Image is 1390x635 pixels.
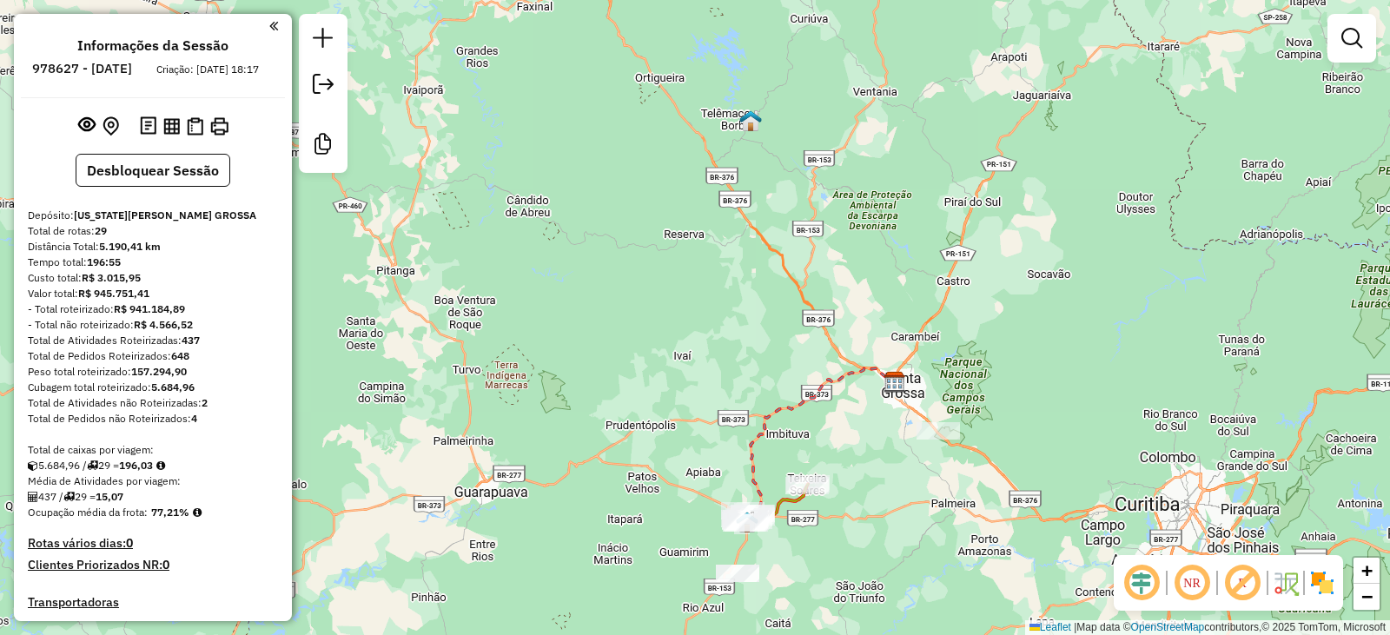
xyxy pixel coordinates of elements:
strong: R$ 3.015,95 [82,271,141,284]
div: Peso total roteirizado: [28,364,278,380]
div: Atividade não roteirizada - D.C. GONCALVES FERRE [917,422,960,440]
a: Criar modelo [306,127,341,166]
div: Criação: [DATE] 18:17 [149,62,266,77]
img: VIRGINIA PONTA GROSSA [884,371,906,394]
strong: 157.294,90 [131,365,187,378]
strong: 196,03 [119,459,153,472]
div: Distância Total: [28,239,278,255]
i: Total de Atividades [28,492,38,502]
strong: 15,07 [96,490,123,503]
strong: R$ 945.751,41 [78,287,149,300]
strong: 29 [95,224,107,237]
div: Total de Pedidos Roteirizados: [28,348,278,364]
div: Total de Pedidos não Roteirizados: [28,411,278,427]
a: Zoom out [1354,584,1380,610]
div: Total de caixas por viagem: [28,442,278,458]
strong: 648 [171,349,189,362]
button: Centralizar mapa no depósito ou ponto de apoio [99,113,122,140]
a: Clique aqui para minimizar o painel [269,16,278,36]
strong: 5.684,96 [151,380,195,394]
span: Exibir rótulo [1221,562,1263,604]
em: Média calculada utilizando a maior ocupação (%Peso ou %Cubagem) de cada rota da sessão. Rotas cro... [193,507,202,518]
div: - Total roteirizado: [28,301,278,317]
h6: 978627 - [DATE] [32,61,132,76]
strong: R$ 941.184,89 [114,302,185,315]
div: 5.684,96 / 29 = [28,458,278,473]
div: Média de Atividades por viagem: [28,473,278,489]
h4: Rotas vários dias: [28,536,278,551]
span: − [1361,585,1373,607]
img: Fluxo de ruas [1272,569,1300,597]
div: Cubagem total roteirizado: [28,380,278,395]
div: Map data © contributors,© 2025 TomTom, Microsoft [1025,620,1390,635]
a: Zoom in [1354,558,1380,584]
div: Total de rotas: [28,223,278,239]
a: OpenStreetMap [1131,621,1205,633]
strong: 77,21% [151,506,189,519]
a: Exportar sessão [306,67,341,106]
button: Exibir sessão original [75,112,99,140]
img: PA Irati [736,511,758,533]
div: Tempo total: [28,255,278,270]
button: Visualizar relatório de Roteirização [160,114,183,137]
strong: R$ 4.566,52 [134,318,193,331]
div: Valor total: [28,286,278,301]
button: Desbloquear Sessão [76,154,230,187]
i: Cubagem total roteirizado [28,460,38,471]
strong: 196:55 [87,255,121,268]
span: Ocultar NR [1171,562,1213,604]
strong: 0 [162,557,169,572]
button: Logs desbloquear sessão [136,113,160,140]
strong: 0 [126,535,133,551]
strong: [US_STATE][PERSON_NAME] GROSSA [74,208,256,222]
h4: Transportadoras [28,595,278,610]
button: Imprimir Rotas [207,114,232,139]
i: Total de rotas [63,492,75,502]
strong: 4 [191,412,197,425]
strong: 5.190,41 km [99,240,161,253]
div: Custo total: [28,270,278,286]
div: Total de Atividades não Roteirizadas: [28,395,278,411]
i: Meta Caixas/viagem: 1,00 Diferença: 195,03 [156,460,165,471]
strong: 437 [182,334,200,347]
span: | [1074,621,1076,633]
h4: Clientes Priorizados NR: [28,558,278,572]
span: Ocultar deslocamento [1121,562,1162,604]
img: PA Telêmaco Borba [739,109,762,132]
a: Exibir filtros [1334,21,1369,56]
div: Depósito: [28,208,278,223]
div: 437 / 29 = [28,489,278,505]
button: Visualizar Romaneio [183,114,207,139]
div: - Total não roteirizado: [28,317,278,333]
span: + [1361,559,1373,581]
a: Leaflet [1029,621,1071,633]
a: Nova sessão e pesquisa [306,21,341,60]
h4: Informações da Sessão [77,37,228,54]
div: Total de Atividades Roteirizadas: [28,333,278,348]
span: Ocupação média da frota: [28,506,148,519]
div: Atividade não roteirizada - ATACADO DE BEBIDAS T [716,565,759,582]
i: Total de rotas [87,460,98,471]
strong: 2 [202,396,208,409]
img: Exibir/Ocultar setores [1308,569,1336,597]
